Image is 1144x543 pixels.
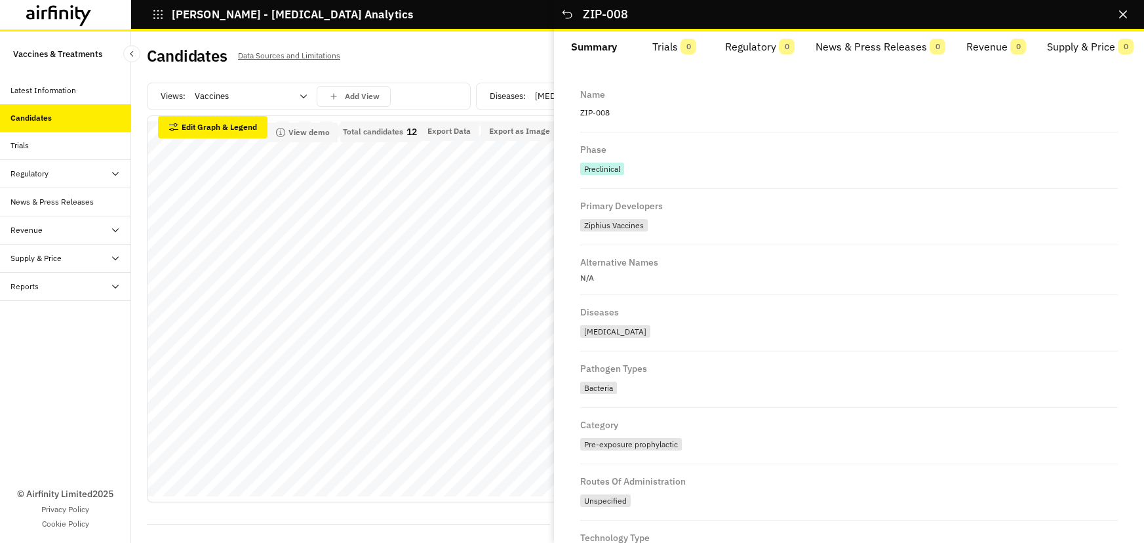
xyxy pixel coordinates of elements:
div: News & Press Releases [10,196,94,208]
div: Pre-exposure prophylactic [580,438,682,451]
div: Routes of Administration [580,475,686,486]
div: Regulatory [10,168,49,180]
div: Unspecified [580,494,631,507]
a: Privacy Policy [41,504,89,515]
span: 0 [1118,39,1134,54]
span: 0 [930,39,945,54]
button: Export Data [420,121,479,141]
button: News & Press Releases [805,31,956,63]
button: Supply & Price [1036,31,1144,63]
a: Cookie Policy [42,518,89,530]
p: ZIP-008 [580,104,1118,121]
div: Trials [10,140,29,151]
button: Close Sidebar [123,45,140,62]
button: Revenue [956,31,1036,63]
button: Trials [635,31,715,63]
div: Diseases : [490,86,657,107]
div: Technology Type [580,531,650,542]
button: [PERSON_NAME] - [MEDICAL_DATA] Analytics [152,3,413,26]
div: Name [580,88,605,99]
p: © Airfinity Limited 2025 [17,487,113,501]
button: View demo [267,123,338,142]
span: 0 [779,39,795,54]
div: Latest Information [10,85,76,96]
button: Summary [554,31,635,63]
div: Preclinical [580,159,1118,178]
div: Revenue [10,224,43,236]
div: Alternative Names [580,256,658,267]
button: Edit Graph & Legend [158,116,267,138]
p: Data Sources and Limitations [238,49,340,63]
div: Primary Developers [580,199,663,211]
div: Category [580,418,618,430]
p: N/A [580,272,1118,284]
div: Views: [161,86,391,107]
div: Phase [580,143,606,154]
span: 0 [680,39,696,54]
div: Pre-exposure prophylactic [580,435,1118,453]
div: [MEDICAL_DATA] [580,325,650,338]
button: save changes [317,86,391,107]
button: Regulatory [715,31,805,63]
div: Diseases [580,306,619,317]
div: Chlamydia [580,322,1118,340]
p: 12 [406,127,417,136]
p: Total candidates [343,127,403,136]
div: Pathogen Types [580,362,647,373]
div: Unspecified [580,491,1118,510]
button: Export as Image [481,121,558,141]
div: Bacteria [580,382,617,394]
div: Ziphius Vaccines [580,219,648,231]
p: Vaccines & Treatments [13,42,102,66]
h2: Candidates [147,47,227,66]
p: Add View [345,92,380,101]
div: Preclinical [580,163,624,175]
p: [PERSON_NAME] - [MEDICAL_DATA] Analytics [172,9,413,20]
span: 0 [1010,39,1026,54]
div: Ziphius Vaccines [580,216,1118,234]
div: Supply & Price [10,252,62,264]
div: Bacteria [580,378,1118,397]
div: Reports [10,281,39,292]
div: Candidates [10,112,52,124]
